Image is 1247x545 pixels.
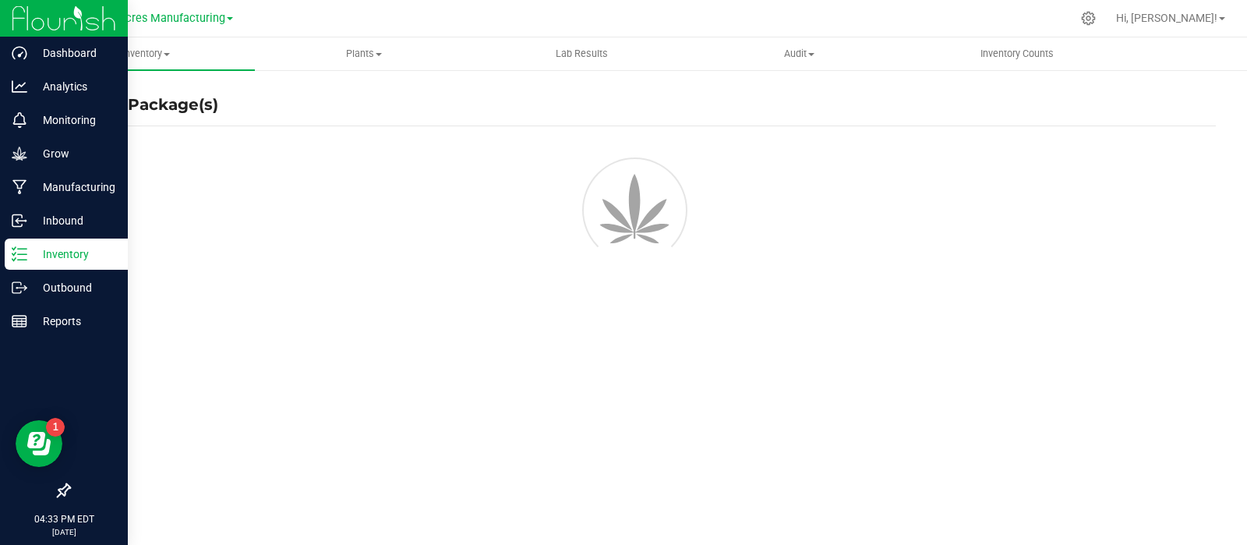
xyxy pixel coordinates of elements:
inline-svg: Grow [12,146,27,161]
p: 04:33 PM EDT [7,512,121,526]
div: Manage settings [1079,11,1098,26]
inline-svg: Outbound [12,280,27,296]
a: Inventory [37,37,255,70]
p: Reports [27,312,121,331]
span: Lab Results [535,47,629,61]
span: Inventory [37,47,255,61]
span: Plants [256,47,472,61]
inline-svg: Inbound [12,213,27,228]
p: Analytics [27,77,121,96]
h4: Create Package(s) [69,94,218,116]
span: Inventory Counts [959,47,1075,61]
inline-svg: Monitoring [12,112,27,128]
inline-svg: Manufacturing [12,179,27,195]
p: [DATE] [7,526,121,538]
inline-svg: Dashboard [12,45,27,61]
p: Inventory [27,245,121,264]
iframe: Resource center [16,420,62,467]
p: Manufacturing [27,178,121,196]
p: Inbound [27,211,121,230]
span: Hi, [PERSON_NAME]! [1116,12,1217,24]
a: Plants [255,37,472,70]
inline-svg: Inventory [12,246,27,262]
inline-svg: Analytics [12,79,27,94]
a: Inventory Counts [908,37,1125,70]
span: Green Acres Manufacturing [85,12,225,25]
p: Outbound [27,278,121,297]
inline-svg: Reports [12,313,27,329]
a: Lab Results [473,37,691,70]
p: Monitoring [27,111,121,129]
a: Audit [691,37,908,70]
p: Dashboard [27,44,121,62]
iframe: Resource center unread badge [46,418,65,437]
span: Audit [691,47,907,61]
p: Grow [27,144,121,163]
